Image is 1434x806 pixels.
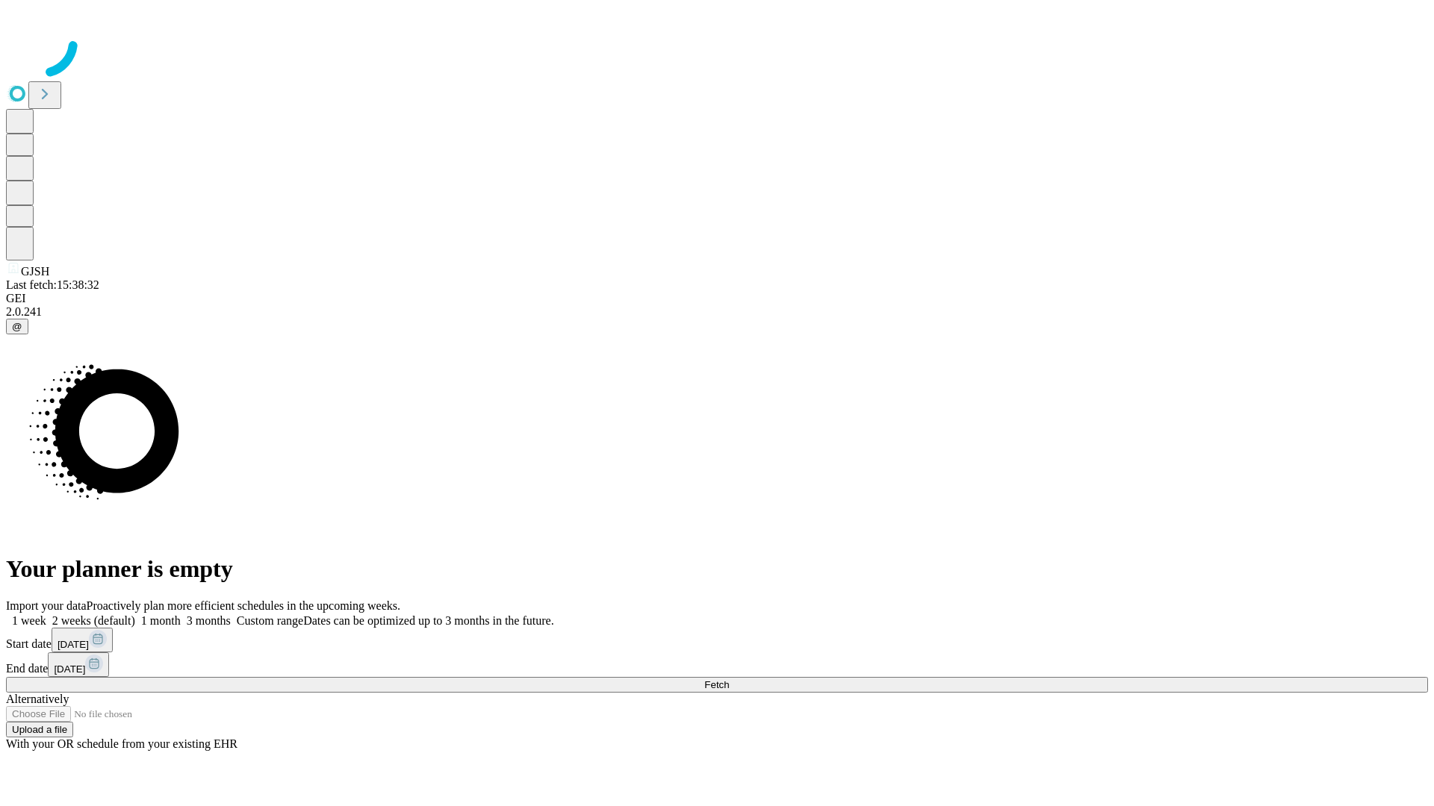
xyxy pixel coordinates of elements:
[6,599,87,612] span: Import your data
[6,693,69,705] span: Alternatively
[704,679,729,690] span: Fetch
[6,305,1428,319] div: 2.0.241
[6,677,1428,693] button: Fetch
[6,319,28,334] button: @
[6,737,238,750] span: With your OR schedule from your existing EHR
[141,614,181,627] span: 1 month
[52,628,113,652] button: [DATE]
[187,614,231,627] span: 3 months
[237,614,303,627] span: Custom range
[6,292,1428,305] div: GEI
[12,614,46,627] span: 1 week
[6,628,1428,652] div: Start date
[6,722,73,737] button: Upload a file
[6,278,99,291] span: Last fetch: 15:38:32
[87,599,400,612] span: Proactively plan more efficient schedules in the upcoming weeks.
[52,614,135,627] span: 2 weeks (default)
[48,652,109,677] button: [DATE]
[54,663,85,675] span: [DATE]
[303,614,553,627] span: Dates can be optimized up to 3 months in the future.
[58,639,89,650] span: [DATE]
[12,321,22,332] span: @
[21,265,49,278] span: GJSH
[6,555,1428,583] h1: Your planner is empty
[6,652,1428,677] div: End date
